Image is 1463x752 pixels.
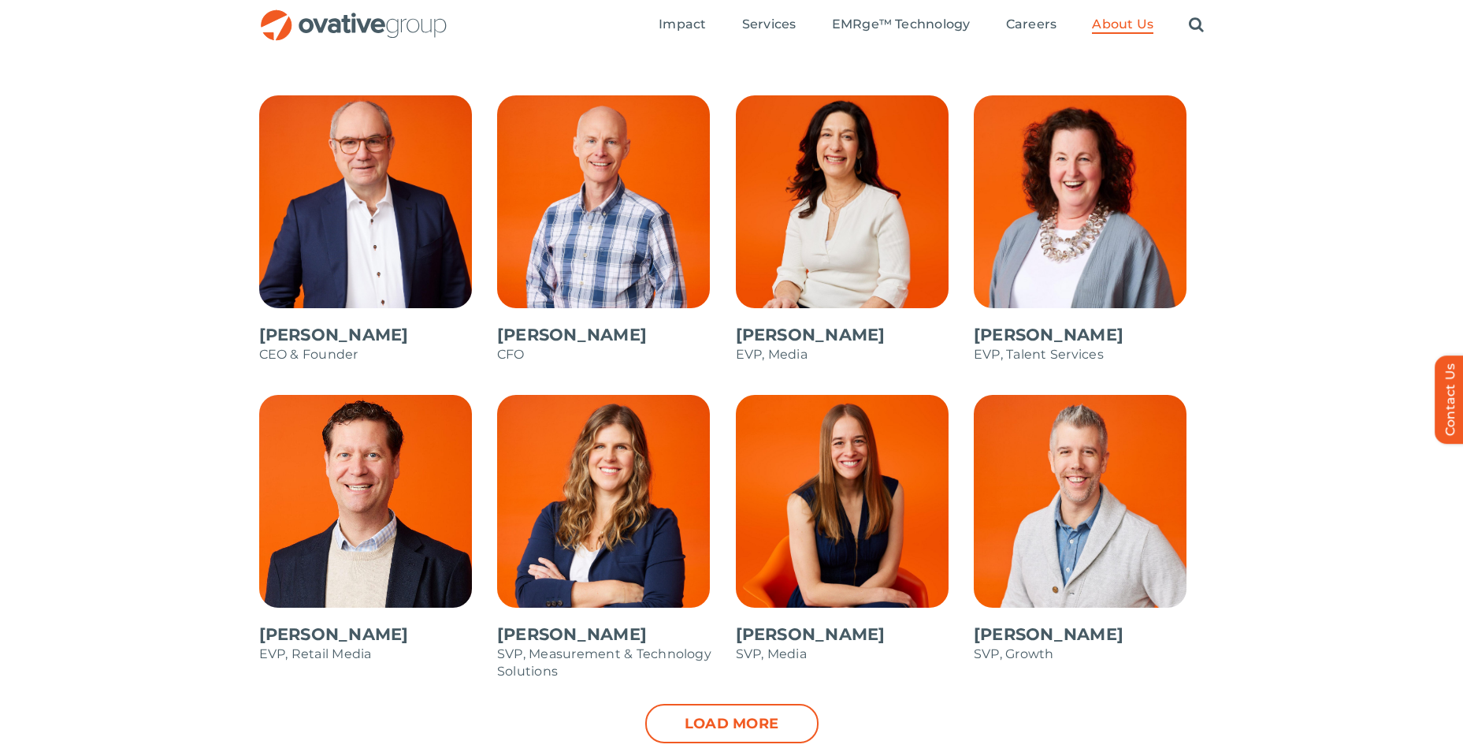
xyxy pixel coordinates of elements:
span: Impact [659,17,706,32]
a: About Us [1092,17,1153,34]
span: About Us [1092,17,1153,32]
a: Load more [645,704,819,743]
span: EMRge™ Technology [832,17,971,32]
a: Impact [659,17,706,34]
a: EMRge™ Technology [832,17,971,34]
span: Services [742,17,796,32]
a: Careers [1006,17,1057,34]
a: OG_Full_horizontal_RGB [259,8,448,23]
a: Services [742,17,796,34]
span: Careers [1006,17,1057,32]
a: Search [1189,17,1204,34]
